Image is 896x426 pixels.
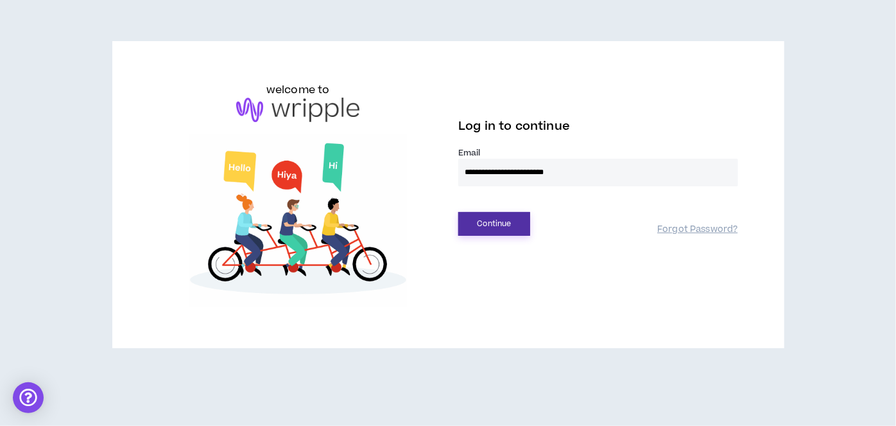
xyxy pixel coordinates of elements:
[458,118,570,134] span: Log in to continue
[159,135,438,308] img: Welcome to Wripple
[236,98,359,122] img: logo-brand.png
[657,224,737,236] a: Forgot Password?
[13,382,44,413] div: Open Intercom Messenger
[458,147,738,159] label: Email
[266,82,330,98] h6: welcome to
[458,212,530,236] button: Continue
